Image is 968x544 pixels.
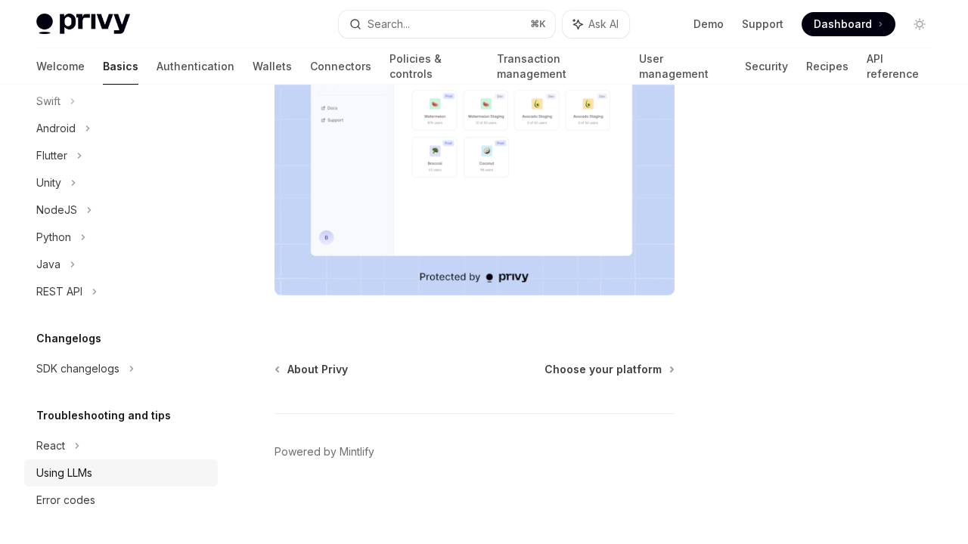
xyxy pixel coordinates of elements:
[544,362,673,377] a: Choose your platform
[339,11,555,38] button: Search...⌘K
[806,48,849,85] a: Recipes
[530,18,546,30] span: ⌘ K
[36,255,60,274] div: Java
[36,228,71,246] div: Python
[544,362,662,377] span: Choose your platform
[639,48,727,85] a: User management
[907,12,932,36] button: Toggle dark mode
[36,329,101,348] h5: Changelogs
[563,11,629,38] button: Ask AI
[36,464,92,482] div: Using LLMs
[368,15,410,33] div: Search...
[157,48,234,85] a: Authentication
[103,48,138,85] a: Basics
[24,459,218,487] a: Using LLMs
[36,283,82,301] div: REST API
[24,487,218,514] a: Error codes
[36,174,61,192] div: Unity
[497,48,620,85] a: Transaction management
[36,48,85,85] a: Welcome
[287,362,348,377] span: About Privy
[389,48,479,85] a: Policies & controls
[36,491,95,509] div: Error codes
[276,362,348,377] a: About Privy
[36,119,76,138] div: Android
[275,444,374,459] a: Powered by Mintlify
[742,17,783,32] a: Support
[693,17,724,32] a: Demo
[36,14,130,35] img: light logo
[36,147,67,165] div: Flutter
[36,437,65,455] div: React
[802,12,895,36] a: Dashboard
[36,201,77,219] div: NodeJS
[588,17,619,32] span: Ask AI
[745,48,788,85] a: Security
[310,48,371,85] a: Connectors
[253,48,292,85] a: Wallets
[814,17,872,32] span: Dashboard
[867,48,932,85] a: API reference
[275,10,675,295] img: images/Dash.png
[36,360,119,378] div: SDK changelogs
[36,406,171,425] h5: Troubleshooting and tips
